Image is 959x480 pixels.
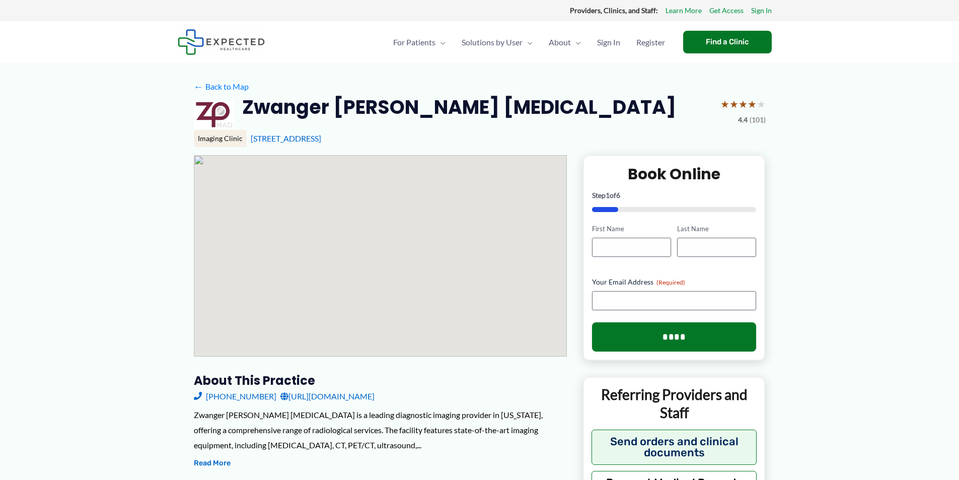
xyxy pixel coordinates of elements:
span: ★ [757,95,766,113]
a: Solutions by UserMenu Toggle [454,25,541,60]
label: Last Name [677,224,756,234]
a: Sign In [589,25,628,60]
a: Get Access [709,4,744,17]
span: Menu Toggle [571,25,581,60]
span: About [549,25,571,60]
h2: Zwanger [PERSON_NAME] [MEDICAL_DATA] [242,95,676,119]
a: [STREET_ADDRESS] [251,133,321,143]
span: 6 [616,191,620,199]
button: Send orders and clinical documents [592,430,757,465]
span: Register [636,25,665,60]
span: Menu Toggle [435,25,446,60]
a: For PatientsMenu Toggle [385,25,454,60]
span: 1 [606,191,610,199]
p: Referring Providers and Staff [592,385,757,422]
span: ★ [729,95,739,113]
p: Step of [592,192,757,199]
a: Find a Clinic [683,31,772,53]
nav: Primary Site Navigation [385,25,673,60]
a: [URL][DOMAIN_NAME] [280,389,375,404]
button: Read More [194,457,231,469]
h2: Book Online [592,164,757,184]
span: Solutions by User [462,25,523,60]
span: ★ [739,95,748,113]
span: ← [194,82,203,91]
div: Zwanger [PERSON_NAME] [MEDICAL_DATA] is a leading diagnostic imaging provider in [US_STATE], offe... [194,407,567,452]
span: 4.4 [738,113,748,126]
label: Your Email Address [592,277,757,287]
h3: About this practice [194,373,567,388]
a: ←Back to Map [194,79,249,94]
a: AboutMenu Toggle [541,25,589,60]
strong: Providers, Clinics, and Staff: [570,6,658,15]
span: (Required) [656,279,685,286]
span: ★ [720,95,729,113]
a: [PHONE_NUMBER] [194,389,276,404]
span: Menu Toggle [523,25,533,60]
label: First Name [592,224,671,234]
a: Learn More [666,4,702,17]
a: Sign In [751,4,772,17]
div: Imaging Clinic [194,130,247,147]
span: (101) [750,113,766,126]
img: Expected Healthcare Logo - side, dark font, small [178,29,265,55]
a: Register [628,25,673,60]
span: ★ [748,95,757,113]
span: Sign In [597,25,620,60]
span: For Patients [393,25,435,60]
